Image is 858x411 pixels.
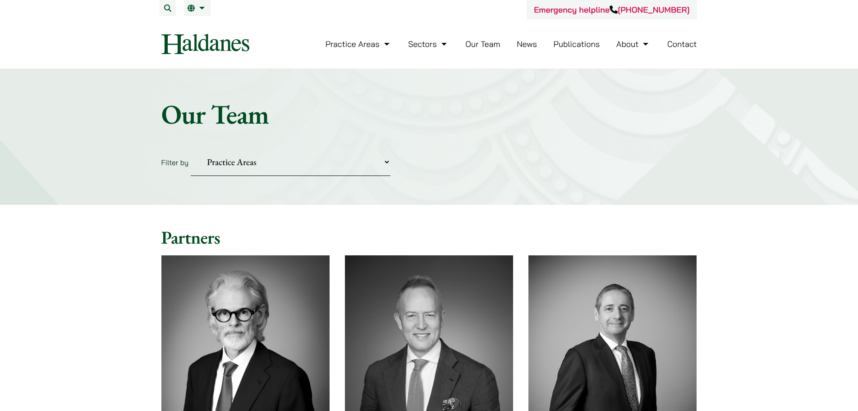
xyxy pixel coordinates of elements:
a: EN [188,5,207,12]
label: Filter by [161,158,189,167]
h2: Partners [161,226,697,248]
a: News [517,39,537,49]
img: Logo of Haldanes [161,34,249,54]
h1: Our Team [161,98,697,130]
a: Publications [554,39,600,49]
a: Sectors [408,39,449,49]
a: Contact [667,39,697,49]
a: About [616,39,651,49]
a: Practice Areas [326,39,392,49]
a: Our Team [465,39,500,49]
a: Emergency helpline[PHONE_NUMBER] [534,5,689,15]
